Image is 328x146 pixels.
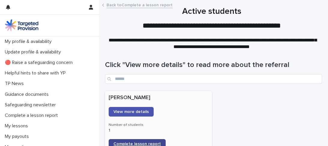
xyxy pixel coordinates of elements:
[109,107,154,117] a: View more details
[2,81,29,87] p: TP News
[109,128,208,133] p: 1
[2,70,71,76] p: Helpful hints to share with YP
[113,142,161,146] span: Complete lesson report
[2,39,56,44] p: My profile & availability
[105,7,318,17] h1: Active students
[2,102,61,108] p: Safeguarding newsletter
[105,61,322,69] h1: Click "View more details" to read more about the referral
[2,134,34,139] p: My payouts
[2,49,66,55] p: Update profile & availability
[5,19,38,31] img: M5nRWzHhSzIhMunXDL62
[107,1,173,8] a: Back toComplete a lesson report
[109,95,208,101] p: [PERSON_NAME]
[109,123,208,127] h3: Number of students
[2,123,33,129] p: My lessons
[2,113,63,118] p: Complete a lesson report
[113,110,149,114] span: View more details
[2,92,53,97] p: Guidance documents
[105,74,322,84] input: Search
[2,60,77,65] p: 🔴 Raise a safeguarding concern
